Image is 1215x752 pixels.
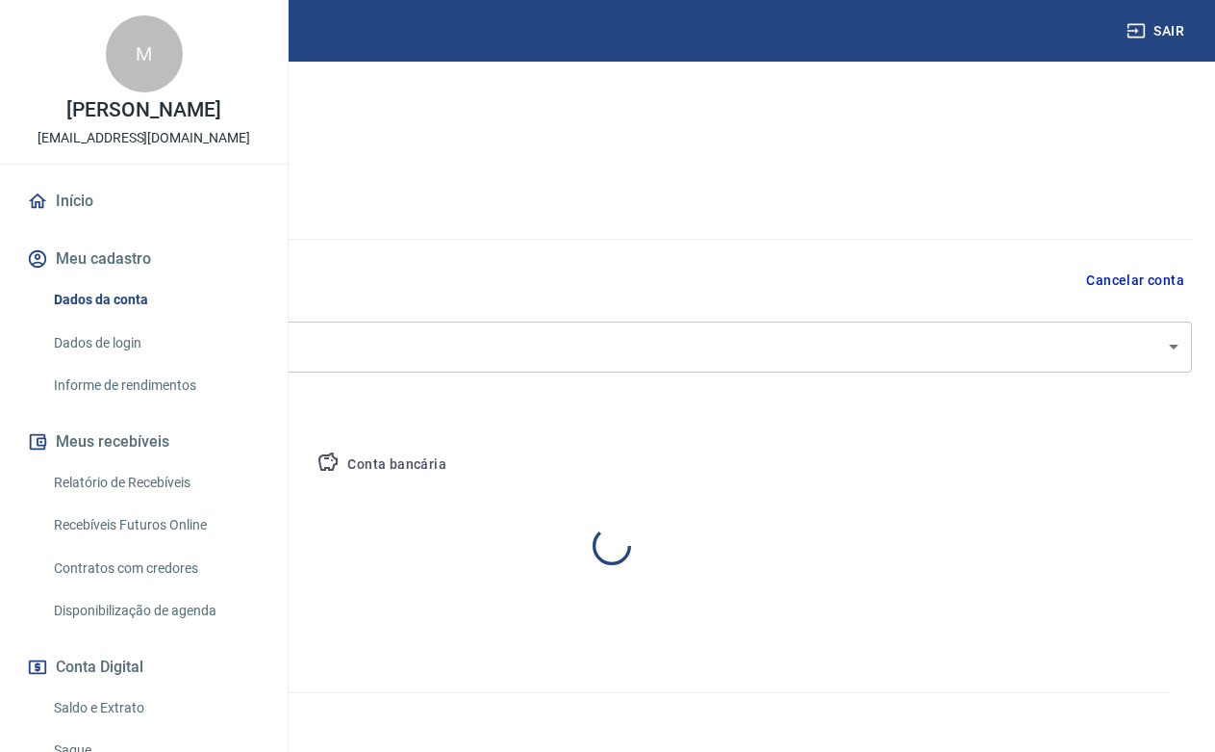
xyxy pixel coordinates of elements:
[46,463,265,503] a: Relatório de Recebíveis
[46,591,265,631] a: Disponibilização de agenda
[23,421,265,463] button: Meus recebíveis
[1123,13,1192,49] button: Sair
[1078,263,1192,298] button: Cancelar conta
[46,506,265,545] a: Recebíveis Futuros Online
[31,322,1192,373] div: [PERSON_NAME] 22469094810
[46,366,265,405] a: Informe de rendimentos
[301,442,462,488] button: Conta bancária
[23,180,265,222] a: Início
[46,688,265,728] a: Saldo e Extrato
[106,15,183,92] div: M
[46,280,265,320] a: Dados da conta
[66,100,220,120] p: [PERSON_NAME]
[46,549,265,588] a: Contratos com credores
[31,177,1192,208] h5: Dados cadastrais
[46,324,265,363] a: Dados de login
[23,646,265,688] button: Conta Digital
[46,709,1169,729] p: 2025 ©
[23,238,265,280] button: Meu cadastro
[38,128,250,148] p: [EMAIL_ADDRESS][DOMAIN_NAME]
